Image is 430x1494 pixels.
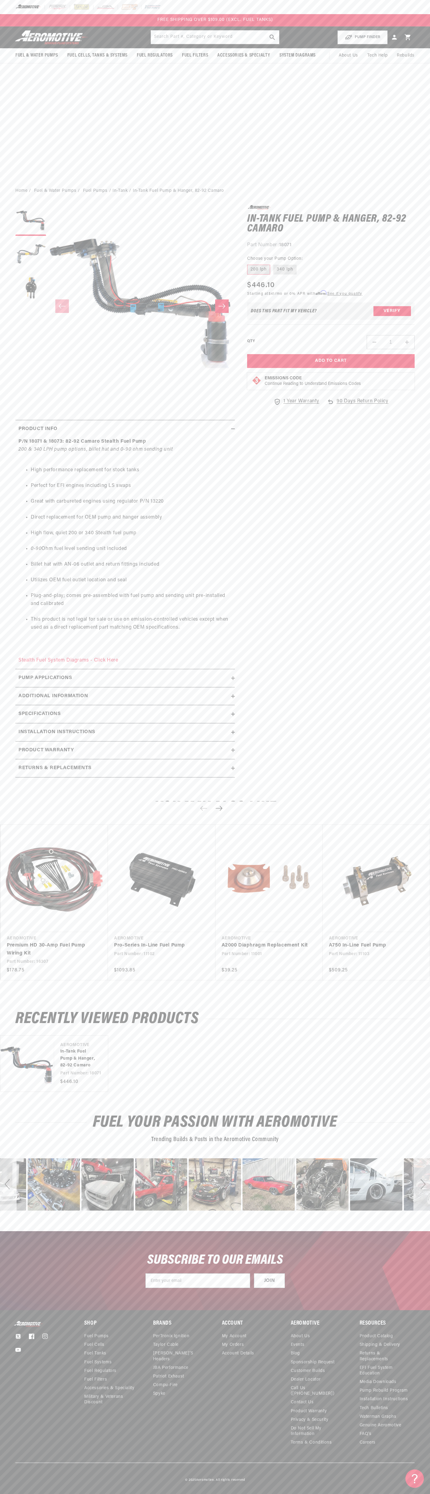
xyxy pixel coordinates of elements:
[360,1334,393,1341] a: Product Catalog
[212,801,226,815] button: Next slide
[18,728,95,736] h2: Installation Instructions
[291,1341,305,1349] a: Events
[283,397,319,405] span: 1 Year Warranty
[291,1375,321,1384] a: Dealer Locator
[15,1012,415,1026] h2: Recently Viewed Products
[296,1158,349,1211] div: Photo from a Shopper
[337,30,388,44] button: PUMP FINDER
[31,592,232,608] li: Plug-and-play; comes pre-assembled with fuel pump and sending unit pre-installed and calibrated
[153,1349,203,1363] a: [PERSON_NAME]’s Headers
[360,1395,408,1404] a: Installation Instructions
[137,52,173,59] span: Fuel Regulators
[153,1341,179,1349] a: Taylor Cable
[15,239,46,270] button: Load image 2 in gallery view
[291,1367,325,1375] a: Customer Builds
[15,723,235,741] summary: Installation Instructions
[247,291,362,297] p: Starting at /mo or 0% APR with .
[265,381,361,387] p: Continue Reading to Understand Emissions Codes
[153,1381,178,1389] a: Compu-Fire
[363,48,392,63] summary: Tech Help
[13,30,90,45] img: Aeromotive
[222,1334,247,1341] a: My Account
[133,188,224,194] li: In-Tank Fuel Pump & Hanger, 82-92 Camaro
[197,801,211,815] button: Previous slide
[15,188,415,194] nav: breadcrumbs
[247,241,415,249] div: Part Number:
[55,299,69,313] button: Slide left
[397,52,415,59] span: Rebuilds
[251,309,317,314] div: Does This part fit My vehicle?
[15,705,235,723] summary: Specifications
[247,265,270,275] label: 200 lph
[18,692,88,700] h2: Additional information
[247,255,303,262] legend: Choose your Pump Option:
[413,1158,430,1211] div: Next
[177,48,213,63] summary: Fuel Filters
[216,1478,245,1482] small: All rights reserved
[15,52,58,59] span: Fuel & Water Pumps
[360,1341,400,1349] a: Shipping & Delivery
[114,942,203,950] a: Pro-Series In-Line Fuel Pump
[31,529,232,537] li: High flow, quiet 200 or 340 Stealth fuel pump
[265,376,302,381] strong: Emissions Code
[15,1115,415,1130] h2: Fuel Your Passion with Aeromotive
[81,1158,134,1211] div: Photo from a Shopper
[15,801,415,815] h2: You may also like
[67,52,128,59] span: Fuel Cells, Tanks & Systems
[31,482,232,490] li: Perfect for EFI engines including LS swaps
[31,561,232,569] li: Billet hat with AN-06 outlet and return fittings included
[28,1158,80,1211] div: Photo from a Shopper
[84,1393,139,1407] a: Military & Veterans Discount
[327,397,389,412] a: 90 Days Return Policy
[60,1048,96,1069] a: In-Tank Fuel Pump & Hanger, 82-92 Camaro
[291,1416,329,1424] a: Privacy & Security
[291,1438,332,1447] a: Terms & Conditions
[15,759,235,777] summary: Returns & replacements
[196,1478,214,1482] a: Aeromotive
[360,1413,396,1421] a: Waterman Graphs
[247,280,275,291] span: $446.10
[215,299,229,313] button: Slide right
[81,1158,134,1211] div: image number 11
[84,1349,106,1358] a: Fuel Tanks
[18,764,91,772] h2: Returns & replacements
[360,1430,372,1438] a: FAQ’s
[291,1384,341,1398] a: Call Us ([PHONE_NUMBER])
[252,376,262,385] img: Emissions code
[265,376,361,387] button: Emissions CodeContinue Reading to Understand Emissions Codes
[18,658,118,663] a: Stealth Fuel System Diagrams - Click Here
[291,1349,300,1358] a: Blog
[329,942,418,950] a: A750 In-Line Fuel Pump
[31,498,232,506] li: Great with carbureted engines using regulator P/N 13220
[15,741,235,759] summary: Product warranty
[84,1334,109,1341] a: Fuel Pumps
[153,1372,184,1381] a: Patriot Exhaust
[18,447,173,452] em: 200 & 340 LPH pump options, billet hat and 0-90 ohm sending unit
[360,1349,410,1363] a: Returns & Replacements
[367,52,388,59] span: Tech Help
[350,1158,402,1211] div: image number 16
[84,1341,105,1349] a: Fuel Cells
[15,205,235,407] media-gallery: Gallery Viewer
[279,52,316,59] span: System Diagrams
[254,1273,285,1288] button: JOIN
[266,30,279,44] button: search button
[13,1321,44,1327] img: Aeromotive
[360,1386,408,1395] a: Pump Rebuild Program
[84,1358,112,1367] a: Fuel Systems
[189,1158,241,1211] div: image number 13
[360,1438,376,1447] a: Careers
[145,1273,250,1288] input: Enter your email
[157,18,273,22] span: FREE SHIPPING OVER $109.00 (EXCL. FUEL TANKS)
[15,687,235,705] summary: Additional information
[135,1158,187,1211] div: Photo from a Shopper
[373,306,411,316] button: Verify
[31,576,232,584] li: Utilizes OEM fuel outlet location and seal
[84,1375,107,1384] a: Fuel Filters
[31,514,232,522] li: Direct replacement for OEM pump and hanger assembly
[31,546,41,551] em: 0-90
[151,1136,279,1143] span: Trending Builds & Posts in the Aeromotive Community
[275,48,320,63] summary: System Diagrams
[327,292,362,296] a: See if you qualify - Learn more about Affirm Financing (opens in modal)
[185,1478,215,1482] small: © 2025 .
